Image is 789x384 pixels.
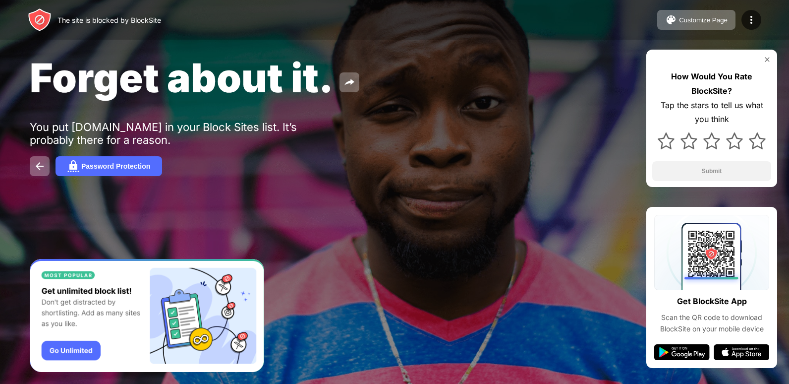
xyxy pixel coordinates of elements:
img: back.svg [34,160,46,172]
div: Get BlockSite App [677,294,747,309]
div: How Would You Rate BlockSite? [652,69,771,98]
img: share.svg [343,76,355,88]
img: star.svg [703,132,720,149]
img: star.svg [658,132,675,149]
iframe: Banner [30,259,264,373]
div: Password Protection [81,162,150,170]
img: rate-us-close.svg [763,56,771,64]
div: You put [DOMAIN_NAME] in your Block Sites list. It’s probably there for a reason. [30,121,336,146]
div: Customize Page [679,16,728,24]
img: header-logo.svg [28,8,52,32]
img: star.svg [680,132,697,149]
img: menu-icon.svg [745,14,757,26]
img: star.svg [749,132,766,149]
img: star.svg [726,132,743,149]
button: Customize Page [657,10,735,30]
div: Tap the stars to tell us what you think [652,98,771,127]
div: The site is blocked by BlockSite [57,16,161,24]
div: Scan the QR code to download BlockSite on your mobile device [654,312,769,334]
button: Submit [652,161,771,181]
span: Forget about it. [30,54,334,102]
img: qrcode.svg [654,215,769,290]
img: google-play.svg [654,344,710,360]
img: password.svg [67,160,79,172]
img: app-store.svg [714,344,769,360]
button: Password Protection [56,156,162,176]
img: pallet.svg [665,14,677,26]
